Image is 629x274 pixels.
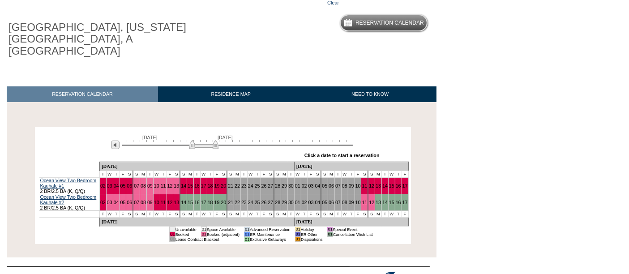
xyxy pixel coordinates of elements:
[282,200,287,205] a: 29
[133,211,140,218] td: S
[214,211,220,218] td: F
[173,171,180,178] td: S
[261,183,267,188] a: 26
[114,200,119,205] a: 04
[335,200,341,205] a: 07
[295,237,300,242] td: 01
[248,183,253,188] a: 24
[241,171,248,178] td: T
[133,171,140,178] td: S
[228,200,233,205] a: 21
[402,183,408,188] a: 17
[175,232,197,237] td: Booked
[167,171,173,178] td: F
[180,211,187,218] td: S
[235,200,240,205] a: 22
[333,232,372,237] td: Cancellation Wish List
[355,171,361,178] td: F
[348,211,355,218] td: T
[295,183,300,188] a: 01
[200,211,207,218] td: W
[201,227,206,232] td: 01
[281,211,288,218] td: M
[335,171,342,178] td: T
[341,171,348,178] td: W
[161,183,166,188] a: 11
[301,227,323,232] td: Holiday
[113,211,120,218] td: T
[201,232,206,237] td: 01
[368,171,375,178] td: S
[294,171,301,178] td: W
[141,200,146,205] a: 08
[175,227,197,232] td: Unavailable
[247,211,254,218] td: W
[261,200,267,205] a: 26
[389,183,394,188] a: 15
[244,237,250,242] td: 01
[244,232,250,237] td: 01
[146,211,153,218] td: T
[207,211,214,218] td: T
[382,211,389,218] td: T
[170,237,175,242] td: 01
[234,171,241,178] td: M
[304,86,436,102] a: NEED TO KNOW
[221,200,226,205] a: 20
[107,200,112,205] a: 03
[175,237,240,242] td: Lease Contract Blackout
[395,211,402,218] td: T
[361,211,368,218] td: S
[244,227,250,232] td: 01
[106,211,113,218] td: W
[355,141,364,149] img: Next
[261,171,267,178] td: F
[160,171,167,178] td: T
[335,183,341,188] a: 07
[106,171,113,178] td: W
[214,200,220,205] a: 19
[134,200,139,205] a: 07
[111,141,120,149] img: Previous
[201,200,206,205] a: 17
[200,171,207,178] td: W
[281,171,288,178] td: M
[39,178,100,194] td: 2 BR/2.5 BA (K, Q/Q)
[302,200,307,205] a: 02
[227,171,234,178] td: S
[295,227,300,232] td: 01
[120,200,126,205] a: 05
[254,211,261,218] td: T
[288,183,294,188] a: 30
[329,183,334,188] a: 06
[207,171,214,178] td: T
[314,211,321,218] td: S
[321,211,328,218] td: S
[127,183,132,188] a: 06
[274,171,281,178] td: S
[207,227,240,232] td: Space Available
[282,183,287,188] a: 29
[7,86,158,102] a: RESERVATION CALENDAR
[329,200,334,205] a: 06
[174,200,179,205] a: 13
[304,153,380,158] div: Click a date to start a reservation
[302,183,307,188] a: 02
[99,171,106,178] td: T
[214,183,220,188] a: 19
[375,211,382,218] td: M
[194,183,200,188] a: 16
[301,171,308,178] td: T
[120,171,126,178] td: F
[268,200,273,205] a: 27
[201,183,206,188] a: 17
[188,200,193,205] a: 15
[194,211,201,218] td: T
[250,227,291,232] td: Advanced Reservation
[382,171,389,178] td: T
[99,218,294,227] td: [DATE]
[180,171,187,178] td: S
[261,211,267,218] td: F
[140,211,147,218] td: M
[181,183,186,188] a: 14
